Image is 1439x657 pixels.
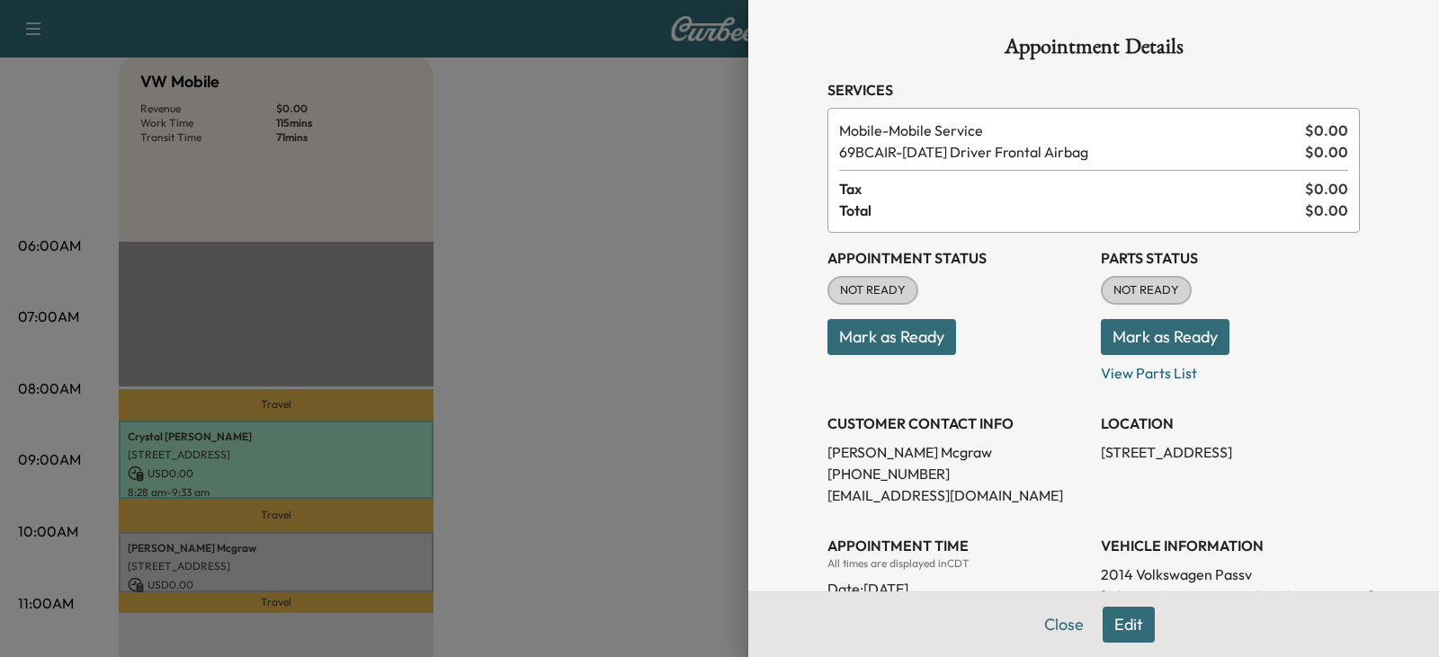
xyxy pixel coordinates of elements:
[1101,319,1229,355] button: Mark as Ready
[827,413,1086,434] h3: CUSTOMER CONTACT INFO
[839,120,1298,141] span: Mobile Service
[1101,585,1360,607] p: [US_VEHICLE_IDENTIFICATION_NUMBER]
[1305,200,1348,221] span: $ 0.00
[1103,607,1155,643] button: Edit
[827,571,1086,599] div: Date: [DATE]
[1101,564,1360,585] p: 2014 Volkswagen Passv
[1101,247,1360,269] h3: Parts Status
[1103,281,1190,299] span: NOT READY
[829,281,916,299] span: NOT READY
[1101,413,1360,434] h3: LOCATION
[1101,355,1360,384] p: View Parts List
[827,463,1086,484] p: [PHONE_NUMBER]
[1305,178,1348,200] span: $ 0.00
[827,535,1086,556] h3: APPOINTMENT TIME
[1305,141,1348,163] span: $ 0.00
[827,36,1360,65] h1: Appointment Details
[827,484,1086,506] p: [EMAIL_ADDRESS][DOMAIN_NAME]
[827,247,1086,269] h3: Appointment Status
[827,319,956,355] button: Mark as Ready
[839,178,1305,200] span: Tax
[839,141,1298,163] span: 69BC Driver Frontal Airbag
[827,556,1086,571] div: All times are displayed in CDT
[1305,120,1348,141] span: $ 0.00
[1101,441,1360,463] p: [STREET_ADDRESS]
[1101,535,1360,556] h3: VEHICLE INFORMATION
[1032,607,1095,643] button: Close
[827,441,1086,463] p: [PERSON_NAME] Mcgraw
[827,79,1360,101] h3: Services
[839,200,1305,221] span: Total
